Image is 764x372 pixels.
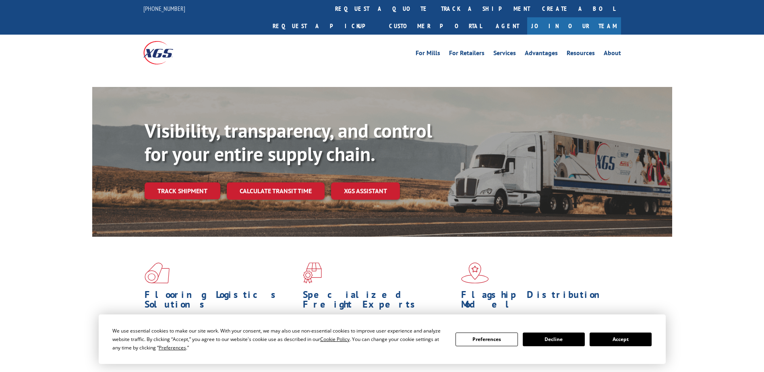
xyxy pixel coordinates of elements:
[488,17,527,35] a: Agent
[303,290,455,313] h1: Specialized Freight Experts
[145,182,220,199] a: Track shipment
[567,50,595,59] a: Resources
[145,118,432,166] b: Visibility, transparency, and control for your entire supply chain.
[145,262,170,283] img: xgs-icon-total-supply-chain-intelligence-red
[525,50,558,59] a: Advantages
[523,333,585,346] button: Decline
[383,17,488,35] a: Customer Portal
[159,344,186,351] span: Preferences
[461,262,489,283] img: xgs-icon-flagship-distribution-model-red
[303,262,322,283] img: xgs-icon-focused-on-flooring-red
[449,50,484,59] a: For Retailers
[145,290,297,313] h1: Flooring Logistics Solutions
[145,313,296,342] span: As an industry carrier of choice, XGS has brought innovation and dedication to flooring logistics...
[227,182,325,200] a: Calculate transit time
[416,50,440,59] a: For Mills
[527,17,621,35] a: Join Our Team
[303,313,455,349] p: From overlength loads to delicate cargo, our experienced staff knows the best way to move your fr...
[590,333,652,346] button: Accept
[461,290,613,313] h1: Flagship Distribution Model
[456,333,518,346] button: Preferences
[112,327,446,352] div: We use essential cookies to make our site work. With your consent, we may also use non-essential ...
[143,4,185,12] a: [PHONE_NUMBER]
[267,17,383,35] a: Request a pickup
[99,314,666,364] div: Cookie Consent Prompt
[320,336,350,343] span: Cookie Policy
[493,50,516,59] a: Services
[604,50,621,59] a: About
[461,313,609,332] span: Our agile distribution network gives you nationwide inventory management on demand.
[331,182,400,200] a: XGS ASSISTANT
